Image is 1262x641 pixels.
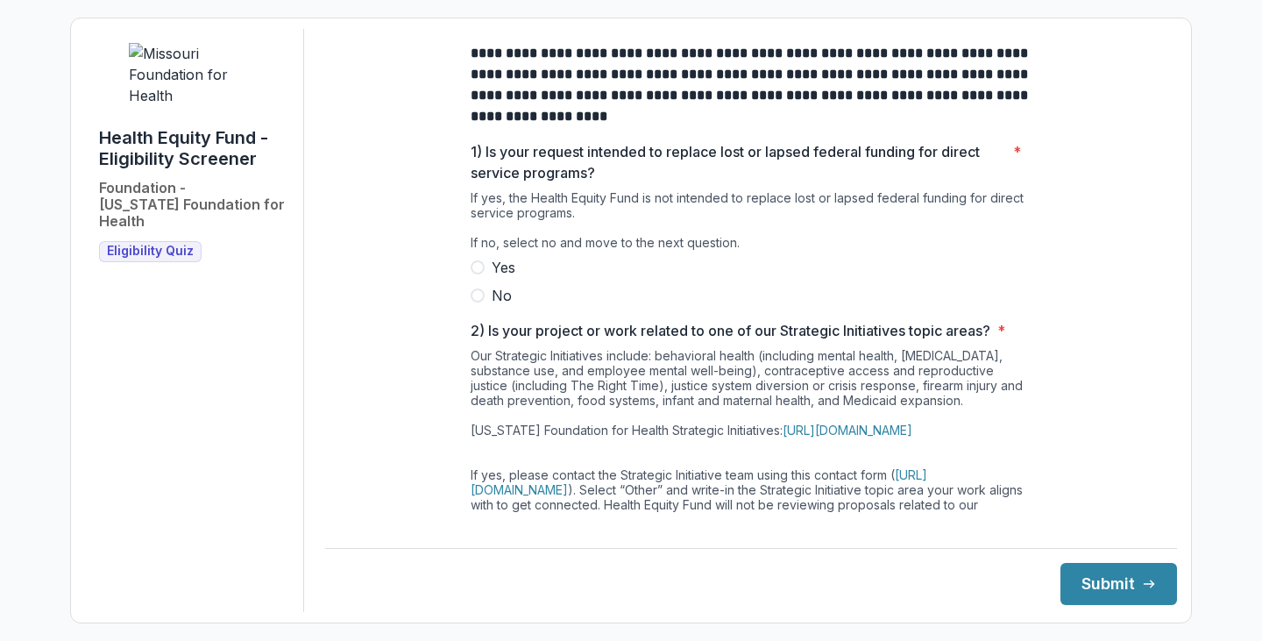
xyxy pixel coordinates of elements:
[1060,563,1177,605] button: Submit
[471,190,1032,257] div: If yes, the Health Equity Fund is not intended to replace lost or lapsed federal funding for dire...
[492,257,515,278] span: Yes
[492,285,512,306] span: No
[107,244,194,259] span: Eligibility Quiz
[471,348,1032,564] div: Our Strategic Initiatives include: behavioral health (including mental health, [MEDICAL_DATA], su...
[783,423,912,438] a: [URL][DOMAIN_NAME]
[99,127,289,169] h1: Health Equity Fund - Eligibility Screener
[129,43,260,106] img: Missouri Foundation for Health
[471,320,990,341] p: 2) Is your project or work related to one of our Strategic Initiatives topic areas?
[99,180,289,231] h2: Foundation - [US_STATE] Foundation for Health
[471,467,927,497] a: [URL][DOMAIN_NAME]
[471,141,1006,183] p: 1) Is your request intended to replace lost or lapsed federal funding for direct service programs?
